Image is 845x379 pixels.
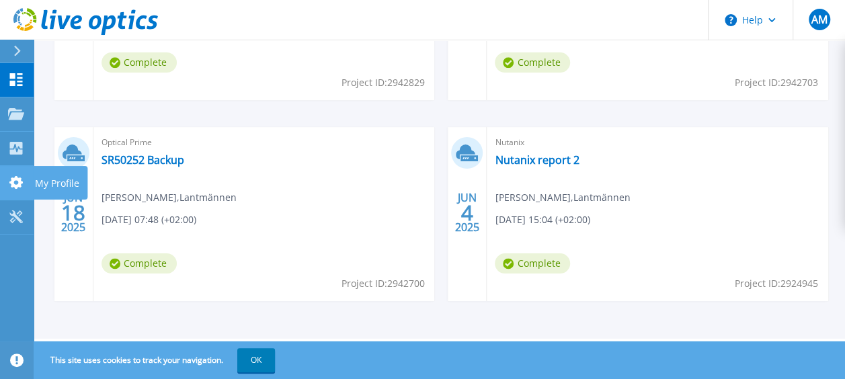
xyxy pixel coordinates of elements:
span: Project ID: 2924945 [735,276,818,291]
a: SR50252 Backup [102,153,184,167]
span: Optical Prime [102,135,427,150]
span: Complete [102,52,177,73]
span: This site uses cookies to track your navigation. [37,348,275,372]
span: 4 [461,207,473,218]
span: AM [811,14,827,25]
a: Nutanix report 2 [495,153,579,167]
span: [DATE] 07:48 (+02:00) [102,212,196,227]
span: [PERSON_NAME] , Lantmännen [102,190,237,205]
span: [PERSON_NAME] , Lantmännen [495,190,630,205]
div: JUN 2025 [454,188,480,237]
span: Project ID: 2942703 [735,75,818,90]
span: Nutanix [495,135,820,150]
span: Complete [495,52,570,73]
span: Project ID: 2942700 [341,276,424,291]
div: JUN 2025 [61,188,86,237]
p: My Profile [35,166,79,201]
span: Complete [495,253,570,273]
span: Project ID: 2942829 [341,75,424,90]
span: Complete [102,253,177,273]
button: OK [237,348,275,372]
span: 18 [61,207,85,218]
span: [DATE] 15:04 (+02:00) [495,212,590,227]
